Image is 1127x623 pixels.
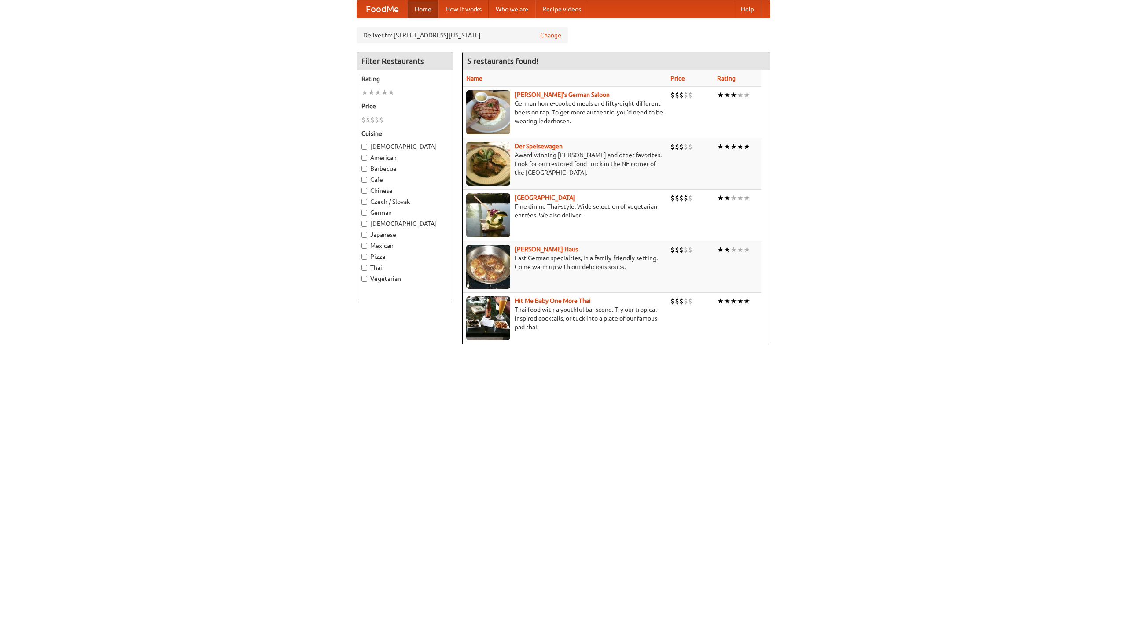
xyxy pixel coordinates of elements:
a: Help [734,0,761,18]
li: $ [684,142,688,151]
h5: Cuisine [361,129,449,138]
a: Home [408,0,438,18]
div: Deliver to: [STREET_ADDRESS][US_STATE] [357,27,568,43]
input: Czech / Slovak [361,199,367,205]
li: $ [688,90,692,100]
input: Chinese [361,188,367,194]
li: ★ [737,296,744,306]
input: Pizza [361,254,367,260]
input: [DEMOGRAPHIC_DATA] [361,221,367,227]
input: Barbecue [361,166,367,172]
li: ★ [375,88,381,97]
a: FoodMe [357,0,408,18]
label: [DEMOGRAPHIC_DATA] [361,142,449,151]
p: German home-cooked meals and fifty-eight different beers on tap. To get more authentic, you'd nee... [466,99,663,125]
li: ★ [724,193,730,203]
label: Chinese [361,186,449,195]
li: ★ [717,142,724,151]
li: ★ [724,142,730,151]
li: $ [684,296,688,306]
label: German [361,208,449,217]
li: $ [675,90,679,100]
li: $ [670,245,675,254]
li: ★ [744,245,750,254]
label: Barbecue [361,164,449,173]
label: Japanese [361,230,449,239]
a: Change [540,31,561,40]
a: Name [466,75,482,82]
li: $ [679,142,684,151]
li: ★ [717,245,724,254]
li: $ [688,193,692,203]
li: ★ [730,90,737,100]
li: $ [688,245,692,254]
a: [GEOGRAPHIC_DATA] [515,194,575,201]
li: $ [684,245,688,254]
input: Japanese [361,232,367,238]
label: Cafe [361,175,449,184]
label: Pizza [361,252,449,261]
a: Hit Me Baby One More Thai [515,297,591,304]
li: $ [670,296,675,306]
li: $ [688,296,692,306]
li: ★ [361,88,368,97]
li: $ [675,296,679,306]
img: speisewagen.jpg [466,142,510,186]
li: ★ [388,88,394,97]
h5: Price [361,102,449,111]
label: [DEMOGRAPHIC_DATA] [361,219,449,228]
li: ★ [730,296,737,306]
input: [DEMOGRAPHIC_DATA] [361,144,367,150]
p: Thai food with a youthful bar scene. Try our tropical inspired cocktails, or tuck into a plate of... [466,305,663,332]
li: ★ [744,193,750,203]
label: Vegetarian [361,274,449,283]
b: Der Speisewagen [515,143,563,150]
input: Cafe [361,177,367,183]
h5: Rating [361,74,449,83]
li: $ [366,115,370,125]
img: kohlhaus.jpg [466,245,510,289]
li: $ [679,296,684,306]
li: ★ [724,90,730,100]
li: $ [361,115,366,125]
li: ★ [717,193,724,203]
li: $ [375,115,379,125]
li: $ [675,193,679,203]
li: $ [670,142,675,151]
li: ★ [744,296,750,306]
li: ★ [724,245,730,254]
li: ★ [368,88,375,97]
li: $ [684,193,688,203]
li: ★ [730,245,737,254]
ng-pluralize: 5 restaurants found! [467,57,538,65]
h4: Filter Restaurants [357,52,453,70]
a: Price [670,75,685,82]
li: $ [370,115,375,125]
label: Czech / Slovak [361,197,449,206]
li: $ [679,245,684,254]
p: Award-winning [PERSON_NAME] and other favorites. Look for our restored food truck in the NE corne... [466,151,663,177]
a: [PERSON_NAME]'s German Saloon [515,91,610,98]
li: ★ [737,245,744,254]
li: ★ [737,193,744,203]
input: Mexican [361,243,367,249]
a: Recipe videos [535,0,588,18]
li: ★ [744,142,750,151]
a: How it works [438,0,489,18]
li: $ [670,90,675,100]
li: $ [679,193,684,203]
a: Rating [717,75,736,82]
input: American [361,155,367,161]
li: ★ [381,88,388,97]
li: ★ [737,90,744,100]
li: $ [379,115,383,125]
img: babythai.jpg [466,296,510,340]
p: Fine dining Thai-style. Wide selection of vegetarian entrées. We also deliver. [466,202,663,220]
img: esthers.jpg [466,90,510,134]
li: ★ [724,296,730,306]
label: Thai [361,263,449,272]
li: $ [675,245,679,254]
li: ★ [717,296,724,306]
li: ★ [737,142,744,151]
